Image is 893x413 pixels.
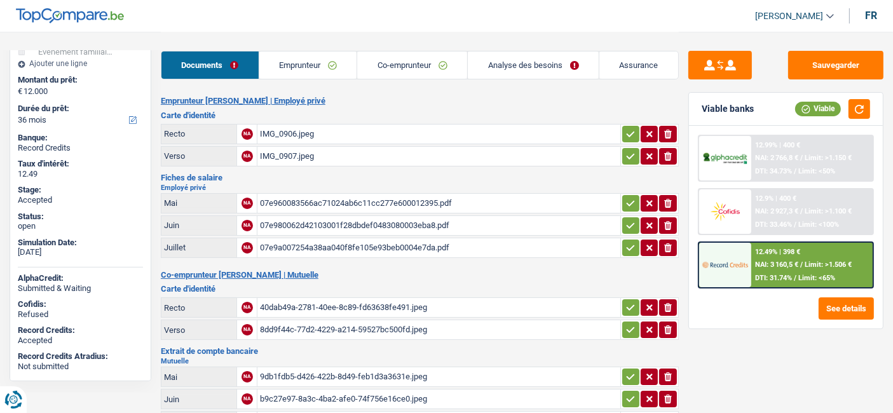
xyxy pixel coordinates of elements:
label: Montant du prêt: [18,75,140,85]
div: Mai [164,372,234,382]
h3: Carte d'identité [161,111,679,119]
div: Viable banks [702,104,754,114]
div: NA [242,324,253,335]
a: Analyse des besoins [468,51,599,79]
span: Limit: <50% [798,167,835,175]
span: NAI: 2 766,8 € [755,154,798,162]
a: Emprunteur [259,51,357,79]
span: / [800,207,803,215]
div: [DATE] [18,247,143,257]
div: AlphaCredit: [18,273,143,283]
div: 07e980062d42103001f28dbdef0483080003eba8.pdf [260,216,617,235]
div: Ajouter une ligne [18,59,143,68]
span: Limit: >1.150 € [805,154,852,162]
a: Assurance [599,51,678,79]
div: Juin [164,395,234,404]
div: Juin [164,220,234,230]
img: Cofidis [702,200,748,223]
span: / [800,261,803,269]
img: AlphaCredit [702,151,748,165]
span: Limit: >1.100 € [805,207,852,215]
div: fr [865,10,877,22]
div: 07e960083566ac71024ab6c11cc277e600012395.pdf [260,194,617,213]
span: Limit: <65% [798,274,835,282]
span: DTI: 34.73% [755,167,792,175]
div: Cofidis: [18,299,143,309]
h2: Emprunteur [PERSON_NAME] | Employé privé [161,96,679,106]
div: Simulation Date: [18,238,143,248]
a: Co-emprunteur [357,51,467,79]
div: Banque: [18,133,143,143]
span: Limit: >1.506 € [805,261,852,269]
div: Viable [795,102,841,116]
div: IMG_0907.jpeg [260,147,617,166]
h3: Fiches de salaire [161,173,679,182]
div: NA [242,128,253,140]
span: DTI: 33.46% [755,220,792,229]
h3: Carte d'identité [161,285,679,293]
span: € [18,86,22,97]
span: Limit: <100% [798,220,839,229]
button: See details [819,297,874,320]
span: DTI: 31.74% [755,274,792,282]
h2: Co-emprunteur [PERSON_NAME] | Mutuelle [161,270,679,280]
div: IMG_0906.jpeg [260,125,617,144]
div: NA [242,393,253,405]
label: Durée du prêt: [18,104,140,114]
img: TopCompare Logo [16,8,124,24]
div: 12.49% | 398 € [755,248,800,256]
a: Documents [161,51,259,79]
div: 12.99% | 400 € [755,141,800,149]
div: Stage: [18,185,143,195]
img: Record Credits [702,254,748,276]
div: Record Credits Atradius: [18,351,143,362]
a: [PERSON_NAME] [745,6,834,27]
span: / [794,167,796,175]
div: 12.49 [18,169,143,179]
div: Refused [18,309,143,320]
div: Recto [164,129,234,139]
div: NA [242,302,253,313]
div: Record Credits: [18,325,143,335]
div: 9db1fdb5-d426-422b-8d49-feb1d3a3631e.jpeg [260,367,617,386]
div: Accepted [18,335,143,346]
div: Verso [164,325,234,335]
div: 12.9% | 400 € [755,194,796,203]
span: / [800,154,803,162]
span: / [794,274,796,282]
span: [PERSON_NAME] [755,11,823,22]
div: NA [242,220,253,231]
div: 8dd9f44c-77d2-4229-a214-59527bc500fd.jpeg [260,320,617,339]
div: NA [242,371,253,383]
div: Record Credits [18,143,143,153]
h3: Extrait de compte bancaire [161,347,679,355]
div: Taux d'intérêt: [18,159,143,169]
button: Sauvegarder [788,51,883,79]
h2: Employé privé [161,184,679,191]
div: Recto [164,303,234,313]
span: / [794,220,796,229]
span: NAI: 3 160,5 € [755,261,798,269]
div: NA [242,242,253,254]
span: NAI: 2 927,3 € [755,207,798,215]
h2: Mutuelle [161,358,679,365]
div: Verso [164,151,234,161]
div: Accepted [18,195,143,205]
div: NA [242,198,253,209]
div: b9c27e97-8a3c-4ba2-afe0-74f756e16ce0.jpeg [260,389,617,409]
div: Submitted & Waiting [18,283,143,294]
div: open [18,221,143,231]
div: Not submitted [18,362,143,372]
div: Mai [164,198,234,208]
div: 07e9a007254a38aa040f8fe105e93beb0004e7da.pdf [260,238,617,257]
div: 40dab49a-2781-40ee-8c89-fd63638fe491.jpeg [260,298,617,317]
div: Juillet [164,243,234,252]
div: Status: [18,212,143,222]
div: NA [242,151,253,162]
